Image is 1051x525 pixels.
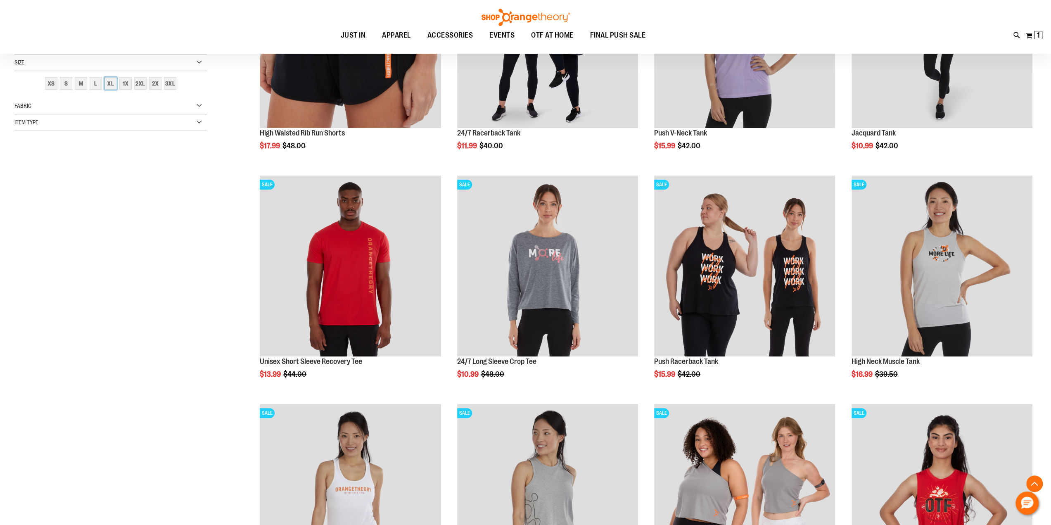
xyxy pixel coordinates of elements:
a: 24/7 Long Sleeve Crop Tee [457,357,536,366]
span: Size [14,59,24,66]
a: 3XL [163,76,178,91]
span: $40.00 [479,142,504,150]
span: ACCESSORIES [427,26,473,45]
a: L [88,76,103,91]
a: OTF AT HOME [523,26,582,45]
span: $42.00 [678,142,702,150]
a: Unisex Short Sleeve Recovery Tee [260,357,362,366]
div: S [60,77,72,90]
span: $42.00 [678,370,702,378]
div: L [90,77,102,90]
span: SALE [654,408,669,418]
a: JUST IN [332,26,374,45]
a: 24/7 Racerback Tank [457,129,520,137]
a: Product image for Unisex Short Sleeve Recovery TeeSALE [260,176,441,358]
a: XS [44,76,59,91]
a: 2XL [133,76,148,91]
a: APPAREL [374,26,419,45]
a: High Waisted Rib Run Shorts [260,129,345,137]
span: EVENTS [489,26,515,45]
a: XL [103,76,118,91]
a: High Neck Muscle Tank [852,357,920,366]
a: Product image for Push Racerback TankSALE [654,176,835,358]
span: $48.00 [282,142,307,150]
div: 1X [119,77,132,90]
button: Hello, have a question? Let’s chat. [1015,492,1039,515]
div: product [847,171,1037,399]
a: S [59,76,74,91]
div: 3XL [164,77,176,90]
span: $48.00 [481,370,505,378]
span: JUST IN [341,26,366,45]
span: $15.99 [654,370,676,378]
span: 1 [1037,31,1040,39]
span: FINAL PUSH SALE [590,26,646,45]
span: $16.99 [852,370,874,378]
span: $11.99 [457,142,478,150]
a: Push Racerback Tank [654,357,718,366]
span: OTF AT HOME [531,26,574,45]
span: $10.99 [852,142,874,150]
span: SALE [457,180,472,190]
span: $15.99 [654,142,676,150]
span: $10.99 [457,370,480,378]
span: $42.00 [875,142,899,150]
span: $17.99 [260,142,281,150]
a: Product image for 24/7 Long Sleeve Crop TeeSALE [457,176,638,358]
div: M [75,77,87,90]
div: XL [104,77,117,90]
a: FINAL PUSH SALE [582,26,654,45]
a: M [74,76,88,91]
div: XS [45,77,57,90]
div: 2X [149,77,161,90]
div: 2XL [134,77,147,90]
span: Fabric [14,102,31,109]
a: Jacquard Tank [852,129,896,137]
button: Back To Top [1026,475,1043,492]
span: SALE [260,180,275,190]
span: SALE [260,408,275,418]
img: Product image for 24/7 Long Sleeve Crop Tee [457,176,638,356]
span: $44.00 [283,370,308,378]
span: SALE [852,408,866,418]
span: Item Type [14,119,38,126]
span: $13.99 [260,370,282,378]
div: product [650,171,839,399]
span: $39.50 [875,370,899,378]
div: product [256,171,445,399]
img: Product image for Push Racerback Tank [654,176,835,356]
a: 2X [148,76,163,91]
div: product [453,171,642,399]
a: EVENTS [481,26,523,45]
img: Product image for Unisex Short Sleeve Recovery Tee [260,176,441,356]
a: 1X [118,76,133,91]
a: Product image for High Neck Muscle TankSALE [852,176,1032,358]
span: SALE [457,408,472,418]
img: Shop Orangetheory [480,9,571,26]
span: SALE [852,180,866,190]
span: SALE [654,180,669,190]
img: Product image for High Neck Muscle Tank [852,176,1032,356]
a: ACCESSORIES [419,26,482,45]
a: Push V-Neck Tank [654,129,707,137]
span: APPAREL [382,26,411,45]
